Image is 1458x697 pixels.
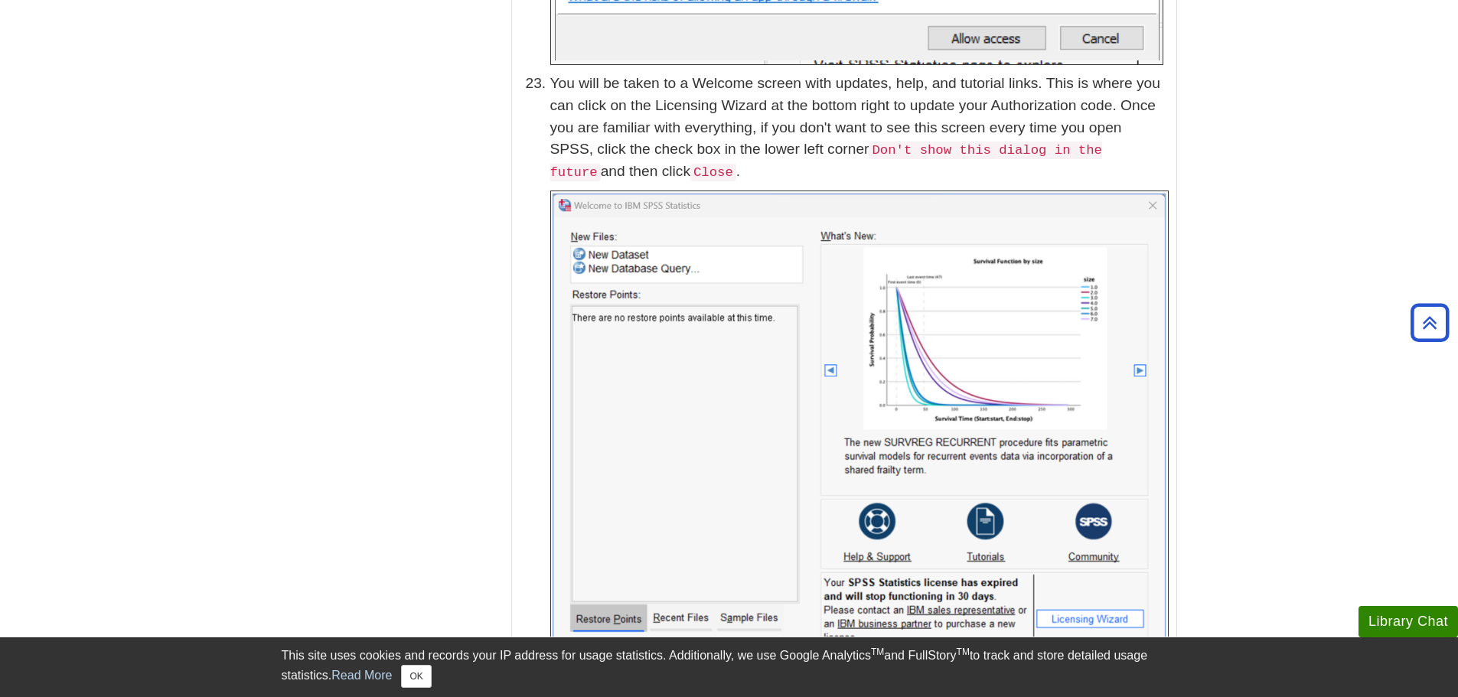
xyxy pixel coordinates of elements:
sup: TM [871,647,884,657]
button: Library Chat [1359,606,1458,637]
a: Read More [331,669,392,682]
a: Back to Top [1405,312,1454,333]
sup: TM [957,647,970,657]
p: You will be taken to a Welcome screen with updates, help, and tutorial links. This is where you c... [550,73,1169,183]
div: This site uses cookies and records your IP address for usage statistics. Additionally, we use Goo... [282,647,1177,688]
code: Close [690,164,736,181]
button: Close [401,665,431,688]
